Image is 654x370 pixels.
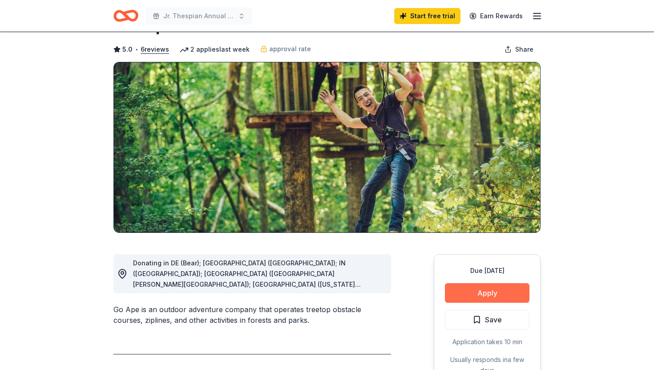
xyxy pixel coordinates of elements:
[497,41,541,58] button: Share
[145,7,252,25] button: Jr. Thespian Annual Silent Auction
[260,44,311,54] a: approval rate
[114,62,540,232] img: Image for Go Ape
[135,46,138,53] span: •
[113,304,391,325] div: Go Ape is an outdoor adventure company that operates treetop obstacle courses, ziplines, and othe...
[113,5,138,26] a: Home
[163,11,234,21] span: Jr. Thespian Annual Silent Auction
[464,8,528,24] a: Earn Rewards
[445,337,529,347] div: Application takes 10 min
[122,44,133,55] span: 5.0
[445,265,529,276] div: Due [DATE]
[180,44,250,55] div: 2 applies last week
[485,314,502,325] span: Save
[141,44,169,55] button: 6reviews
[445,283,529,303] button: Apply
[133,259,367,352] span: Donating in DE (Bear); [GEOGRAPHIC_DATA] ([GEOGRAPHIC_DATA]); IN ([GEOGRAPHIC_DATA]); [GEOGRAPHIC...
[269,44,311,54] span: approval rate
[445,310,529,329] button: Save
[394,8,460,24] a: Start free trial
[515,44,533,55] span: Share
